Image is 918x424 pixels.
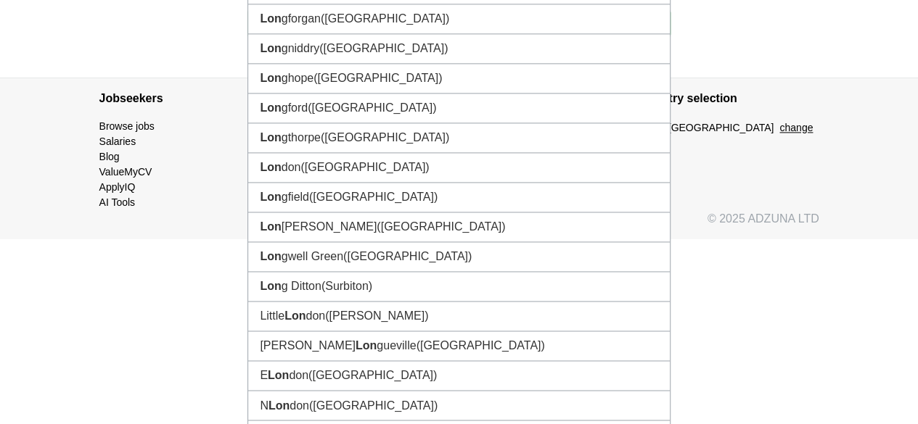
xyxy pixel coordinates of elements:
span: (Surbiton) [321,280,372,292]
a: Blog [99,151,120,162]
li: E don [248,361,669,391]
span: ([GEOGRAPHIC_DATA]) [308,369,437,381]
strong: Lon [284,309,306,322]
li: don [248,153,669,183]
button: change [779,120,813,136]
span: ([GEOGRAPHIC_DATA]) [416,339,544,352]
a: Browse jobs [99,120,155,132]
span: ([GEOGRAPHIC_DATA]) [377,220,505,233]
h4: Country selection [639,78,819,119]
li: gwell Green [248,242,669,272]
li: gfield [248,183,669,212]
span: ([GEOGRAPHIC_DATA]) [313,72,442,84]
li: gford [248,93,669,123]
a: ValueMyCV [99,166,152,178]
strong: Lon [260,220,281,233]
span: ([GEOGRAPHIC_DATA]) [343,250,472,262]
strong: Lon [260,250,281,262]
strong: Lon [260,191,281,203]
span: ([GEOGRAPHIC_DATA]) [319,42,448,54]
li: [PERSON_NAME] gueville [248,331,669,361]
span: ([GEOGRAPHIC_DATA]) [321,12,449,25]
strong: Lon [260,12,281,25]
li: gthorpe [248,123,669,153]
div: © 2025 ADZUNA LTD [88,210,831,239]
a: ApplyIQ [99,181,136,193]
strong: Lon [268,369,289,381]
li: gforgan [248,4,669,34]
strong: Lon [260,42,281,54]
li: Little don [248,302,669,331]
strong: Lon [260,280,281,292]
li: gniddry [248,34,669,64]
span: [GEOGRAPHIC_DATA] [668,120,774,136]
span: ([GEOGRAPHIC_DATA]) [308,101,436,114]
li: ghope [248,64,669,93]
strong: Lon [260,161,281,173]
strong: Lon [260,101,281,114]
li: N don [248,391,669,420]
li: [PERSON_NAME] [248,212,669,242]
span: ([GEOGRAPHIC_DATA]) [300,161,429,173]
span: ([GEOGRAPHIC_DATA]) [321,131,449,144]
li: g Ditton [248,272,669,302]
span: ([GEOGRAPHIC_DATA]) [309,399,438,411]
span: ([PERSON_NAME]) [325,309,428,322]
a: AI Tools [99,196,136,208]
strong: Lon [260,72,281,84]
strong: Lon [260,131,281,144]
strong: Lon [269,399,290,411]
a: Salaries [99,136,136,147]
span: ([GEOGRAPHIC_DATA]) [309,191,438,203]
strong: Lon [356,339,377,352]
